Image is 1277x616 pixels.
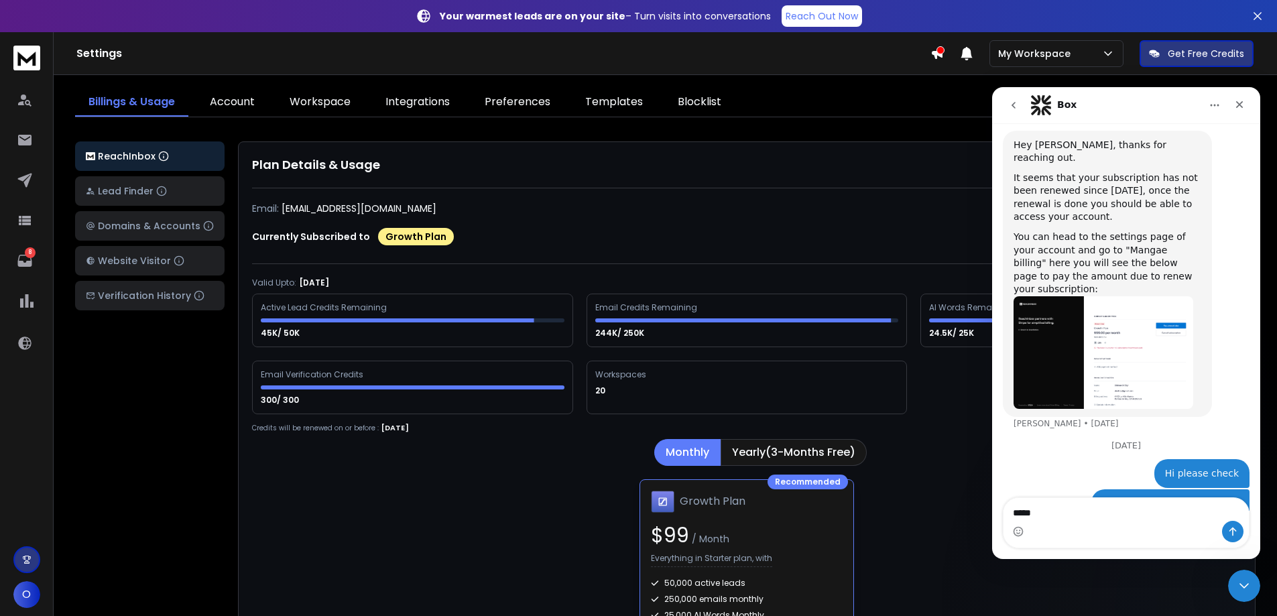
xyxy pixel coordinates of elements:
div: Email Credits Remaining [595,302,699,313]
p: Email: [252,202,279,215]
h1: Settings [76,46,930,62]
p: Get Free Credits [1168,47,1244,60]
h1: Plan Details & Usage [252,156,1241,174]
p: – Turn visits into conversations [440,9,771,23]
div: Growth Plan [378,228,454,245]
p: Valid Upto: [252,278,296,288]
p: Everything in Starter plan, with [651,553,772,567]
button: Get Free Credits [1140,40,1254,67]
p: 24.5K/ 25K [929,328,976,338]
button: O [13,581,40,608]
button: ReachInbox [75,141,225,171]
span: / Month [689,532,729,546]
a: Reach Out Now [782,5,862,27]
button: Monthly [654,439,721,466]
div: Workspaces [595,369,648,380]
a: Account [196,88,268,117]
p: My Workspace [998,47,1076,60]
div: 50,000 active leads [651,578,843,589]
iframe: Intercom live chat [992,87,1260,559]
div: Active Lead Credits Remaining [261,302,389,313]
button: Verification History [75,281,225,310]
div: AI Words Remaining [929,302,1015,313]
iframe: Intercom live chat [1228,570,1260,602]
p: 20 [595,385,607,396]
button: Yearly(3-Months Free) [721,439,867,466]
a: Workspace [276,88,364,117]
button: Lead Finder [75,176,225,206]
img: logo [86,152,95,161]
p: Reach Out Now [786,9,858,23]
span: $ 99 [651,521,689,550]
p: 244K/ 250K [595,328,646,338]
p: Currently Subscribed to [252,230,370,243]
img: Growth Plan icon [651,491,674,513]
h1: Growth Plan [680,493,745,509]
p: 45K/ 50K [261,328,302,338]
a: Blocklist [664,88,735,117]
a: Billings & Usage [75,88,188,117]
button: Domains & Accounts [75,211,225,241]
img: logo [13,46,40,70]
p: [DATE] [299,278,329,288]
p: Credits will be renewed on or before : [252,423,379,433]
a: Integrations [372,88,463,117]
div: Recommended [768,475,848,489]
a: Preferences [471,88,564,117]
p: 300/ 300 [261,395,301,406]
p: 8 [25,247,36,258]
a: Templates [572,88,656,117]
div: Email Verification Credits [261,369,365,380]
a: 8 [11,247,38,274]
p: [DATE] [381,422,409,434]
strong: Your warmest leads are on your site [440,9,625,23]
button: Website Visitor [75,246,225,275]
p: [EMAIL_ADDRESS][DOMAIN_NAME] [282,202,436,215]
div: 250,000 emails monthly [651,594,843,605]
